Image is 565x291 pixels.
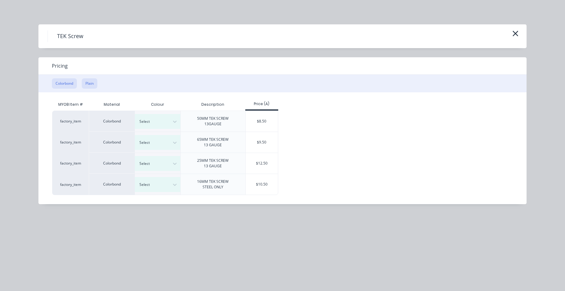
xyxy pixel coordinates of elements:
button: Colorbond [52,78,77,89]
div: Description [196,97,229,112]
div: Colorbond [89,111,135,132]
div: factory_item [52,132,89,153]
div: factory_item [52,153,89,174]
button: Plain [82,78,97,89]
div: $8.50 [246,111,278,132]
div: $9.50 [246,132,278,153]
div: Colorbond [89,174,135,195]
div: 65MM TEK SCREW 13 GAUGE [197,137,229,148]
div: Material [89,98,135,111]
div: factory_item [52,174,89,195]
div: Colour [135,98,180,111]
div: $12.50 [246,153,278,174]
div: Price (A) [245,101,279,107]
div: Colorbond [89,132,135,153]
h4: TEK Screw [48,30,92,42]
div: 25MM TEK SCREW 13 GAUGE [197,158,229,169]
div: 16MM TEK SCREW STEEL ONLY [197,179,229,190]
div: factory_item [52,111,89,132]
div: Colorbond [89,153,135,174]
div: MYOB Item # [52,98,89,111]
div: 50MM TEK SCREW 13GAUGE [197,116,229,127]
div: $10.50 [246,174,278,195]
span: Pricing [52,62,68,69]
